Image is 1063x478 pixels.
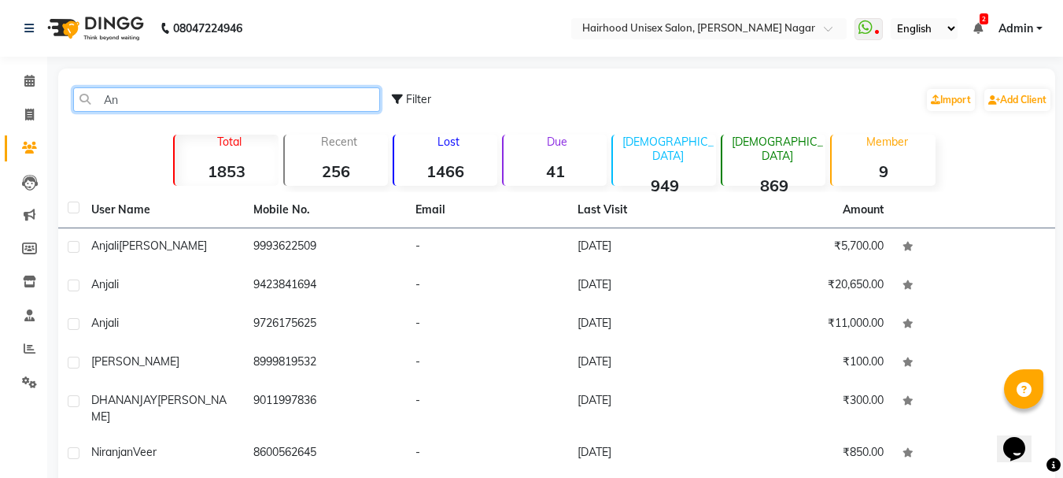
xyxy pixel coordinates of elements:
td: [DATE] [568,306,730,344]
td: ₹5,700.00 [731,228,893,267]
span: Veer [133,445,157,459]
p: Due [507,135,607,149]
th: Mobile No. [244,192,406,228]
td: - [406,306,568,344]
span: Filter [406,92,431,106]
p: Member [838,135,935,149]
strong: 1853 [175,161,278,181]
td: ₹100.00 [731,344,893,383]
iframe: chat widget [997,415,1047,462]
td: 9993622509 [244,228,406,267]
td: 8600562645 [244,435,406,473]
strong: 869 [722,176,825,195]
td: - [406,267,568,306]
strong: 1466 [394,161,497,181]
th: User Name [82,192,244,228]
p: Recent [291,135,388,149]
a: Import [927,89,975,111]
span: [PERSON_NAME] [91,354,179,369]
td: 9011997836 [244,383,406,435]
td: 8999819532 [244,344,406,383]
p: Total [181,135,278,149]
a: Add Client [984,89,1050,111]
span: 2 [980,13,988,24]
span: Admin [998,20,1033,37]
td: [DATE] [568,435,730,473]
img: logo [40,6,148,50]
span: [PERSON_NAME] [91,393,227,424]
td: ₹20,650.00 [731,267,893,306]
td: - [406,344,568,383]
td: - [406,383,568,435]
span: DHANANJAY [91,393,157,407]
td: [DATE] [568,228,730,267]
td: ₹850.00 [731,435,893,473]
th: Email [406,192,568,228]
b: 08047224946 [173,6,242,50]
th: Last Visit [568,192,730,228]
span: [PERSON_NAME] [119,239,207,253]
td: ₹11,000.00 [731,306,893,344]
strong: 949 [613,176,716,195]
td: - [406,228,568,267]
span: Anjali [91,277,119,291]
td: ₹300.00 [731,383,893,435]
th: Amount [833,192,893,228]
td: [DATE] [568,383,730,435]
strong: 9 [832,161,935,181]
p: Lost [400,135,497,149]
span: Anjali [91,239,119,253]
td: [DATE] [568,267,730,306]
td: [DATE] [568,344,730,383]
td: - [406,435,568,473]
a: 2 [973,21,983,35]
p: [DEMOGRAPHIC_DATA] [729,135,825,163]
td: 9726175625 [244,306,406,344]
strong: 256 [285,161,388,181]
input: Search by Name/Mobile/Email/Code [73,87,380,112]
p: [DEMOGRAPHIC_DATA] [619,135,716,163]
span: Niranjan [91,445,133,459]
span: Anjali [91,316,119,330]
strong: 41 [504,161,607,181]
td: 9423841694 [244,267,406,306]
